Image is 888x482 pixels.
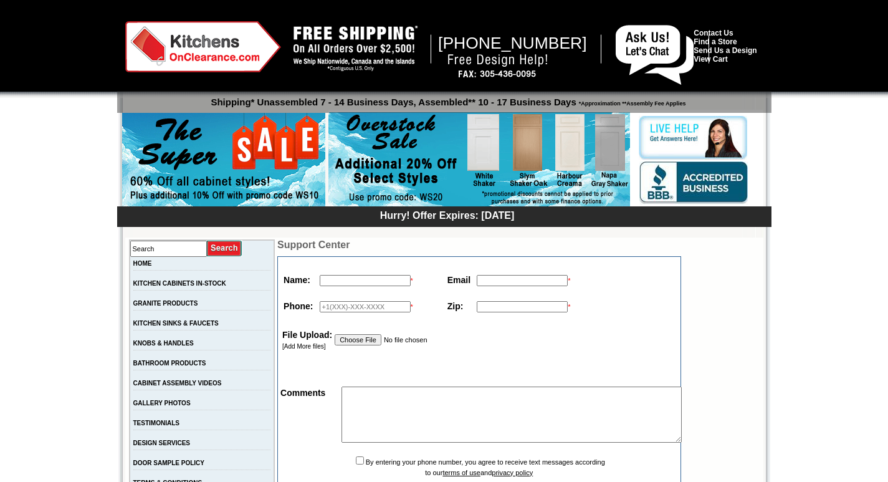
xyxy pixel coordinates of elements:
a: Contact Us [694,29,733,37]
p: Shipping* Unassembled 7 - 14 Business Days, Assembled** 10 - 17 Business Days [123,91,771,107]
a: View Cart [694,55,727,64]
strong: Zip: [447,301,464,311]
a: TESTIMONIALS [133,420,179,427]
span: [PHONE_NUMBER] [438,34,587,52]
img: Kitchens on Clearance Logo [125,21,281,72]
strong: Phone: [284,301,313,311]
a: DESIGN SERVICES [133,440,191,446]
strong: Comments [280,388,325,398]
span: *Approximation **Assembly Fee Applies [576,97,686,107]
strong: Name: [284,275,310,285]
a: CABINET ASSEMBLY VIDEOS [133,380,222,387]
a: GRANITE PRODUCTS [133,300,198,307]
a: [Add More files] [282,343,325,350]
strong: File Upload: [282,330,332,340]
a: privacy policy [492,469,533,476]
a: Send Us a Design [694,46,757,55]
a: KITCHEN SINKS & FAUCETS [133,320,219,327]
td: Support Center [277,239,680,251]
div: Hurry! Offer Expires: [DATE] [123,208,771,221]
strong: Email [447,275,470,285]
a: Find a Store [694,37,737,46]
a: terms of use [442,469,480,476]
a: HOME [133,260,152,267]
a: GALLERY PHOTOS [133,400,191,407]
a: DOOR SAMPLE POLICY [133,460,204,466]
a: KITCHEN CABINETS IN-STOCK [133,280,226,287]
input: +1(XXX)-XXX-XXXX [320,301,411,312]
input: Submit [207,240,242,257]
a: KNOBS & HANDLES [133,340,194,347]
a: BATHROOM PRODUCTS [133,360,206,367]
